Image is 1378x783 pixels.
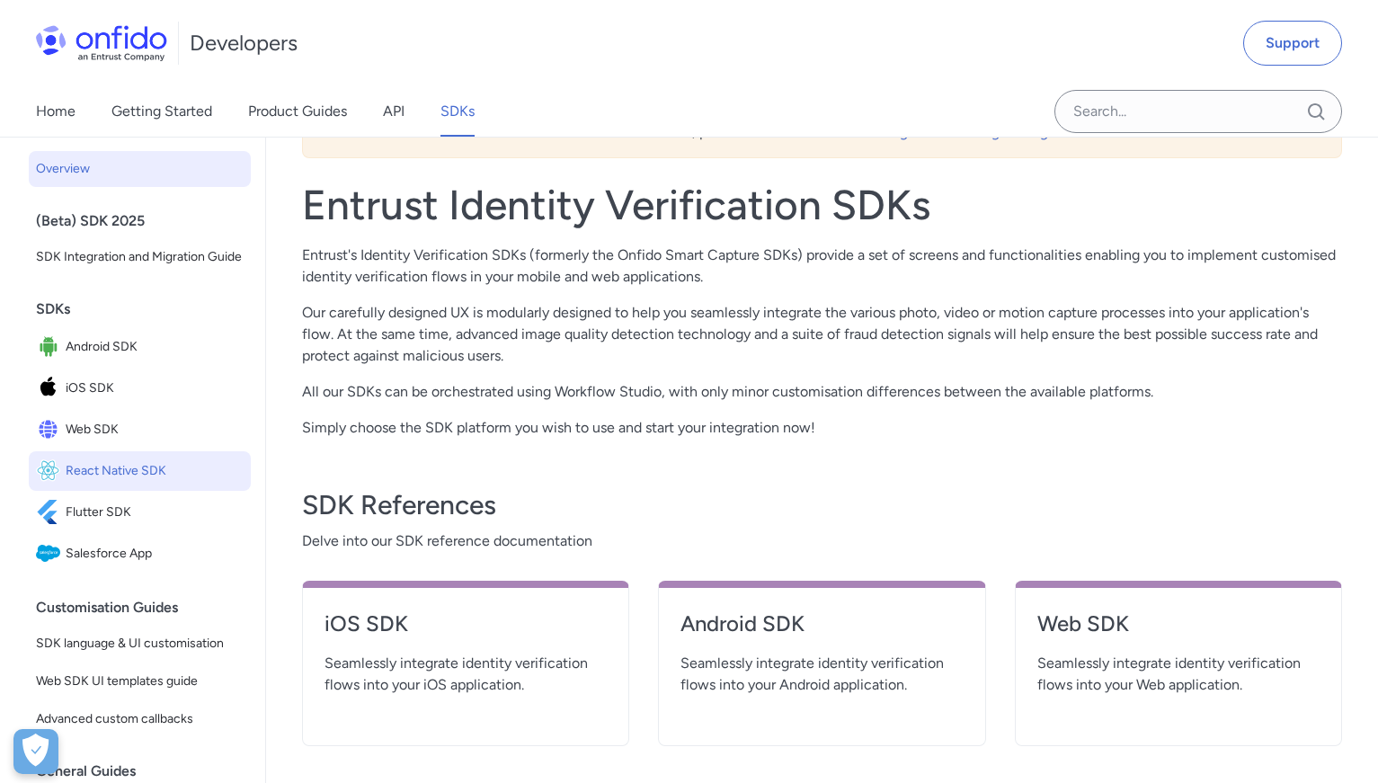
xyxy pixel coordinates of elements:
span: Overview [36,158,244,180]
a: IconAndroid SDKAndroid SDK [29,327,251,367]
a: Product Guides [248,86,347,137]
span: Flutter SDK [66,500,244,525]
div: (Beta) SDK 2025 [36,203,258,239]
div: Cookie Preferences [13,729,58,774]
p: Our carefully designed UX is modularly designed to help you seamlessly integrate the various phot... [302,302,1342,367]
h4: iOS SDK [324,609,607,638]
img: IconiOS SDK [36,376,66,401]
a: IconFlutter SDKFlutter SDK [29,493,251,532]
span: SDK language & UI customisation [36,633,244,654]
a: SDK Integration and Migration Guide [29,239,251,275]
a: Support [1243,21,1342,66]
div: SDKs [36,291,258,327]
span: Seamlessly integrate identity verification flows into your Android application. [680,653,963,696]
a: Android SDK [680,609,963,653]
span: Seamlessly integrate identity verification flows into your Web application. [1037,653,1320,696]
span: Web SDK [66,417,244,442]
img: IconAndroid SDK [36,334,66,360]
a: Advanced custom callbacks [29,701,251,737]
img: IconWeb SDK [36,417,66,442]
a: iOS SDK [324,609,607,653]
h1: Developers [190,29,298,58]
a: IconSalesforce AppSalesforce App [29,534,251,574]
a: Web SDK UI templates guide [29,663,251,699]
img: IconSalesforce App [36,541,66,566]
span: Delve into our SDK reference documentation [302,530,1342,552]
span: Seamlessly integrate identity verification flows into your iOS application. [324,653,607,696]
h3: SDK References [302,487,1342,523]
img: IconReact Native SDK [36,458,66,484]
span: iOS SDK [66,376,244,401]
span: Advanced custom callbacks [36,708,244,730]
h4: Web SDK [1037,609,1320,638]
span: Web SDK UI templates guide [36,671,244,692]
input: Onfido search input field [1054,90,1342,133]
span: Android SDK [66,334,244,360]
h4: Android SDK [680,609,963,638]
a: IconiOS SDKiOS SDK [29,369,251,408]
a: API [383,86,405,137]
p: All our SDKs can be orchestrated using Workflow Studio, with only minor customisation differences... [302,381,1342,403]
span: Salesforce App [66,541,244,566]
span: SDK Integration and Migration Guide [36,246,244,268]
a: Home [36,86,76,137]
h1: Entrust Identity Verification SDKs [302,180,1342,230]
p: Simply choose the SDK platform you wish to use and start your integration now! [302,417,1342,439]
a: Web SDK [1037,609,1320,653]
span: React Native SDK [66,458,244,484]
button: Open Preferences [13,729,58,774]
a: IconReact Native SDKReact Native SDK [29,451,251,491]
div: Customisation Guides [36,590,258,626]
img: Onfido Logo [36,25,167,61]
a: Getting Started [111,86,212,137]
a: SDK language & UI customisation [29,626,251,662]
a: IconWeb SDKWeb SDK [29,410,251,449]
img: IconFlutter SDK [36,500,66,525]
p: Entrust's Identity Verification SDKs (formerly the Onfido Smart Capture SDKs) provide a set of sc... [302,245,1342,288]
a: Overview [29,151,251,187]
a: SDKs [440,86,475,137]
